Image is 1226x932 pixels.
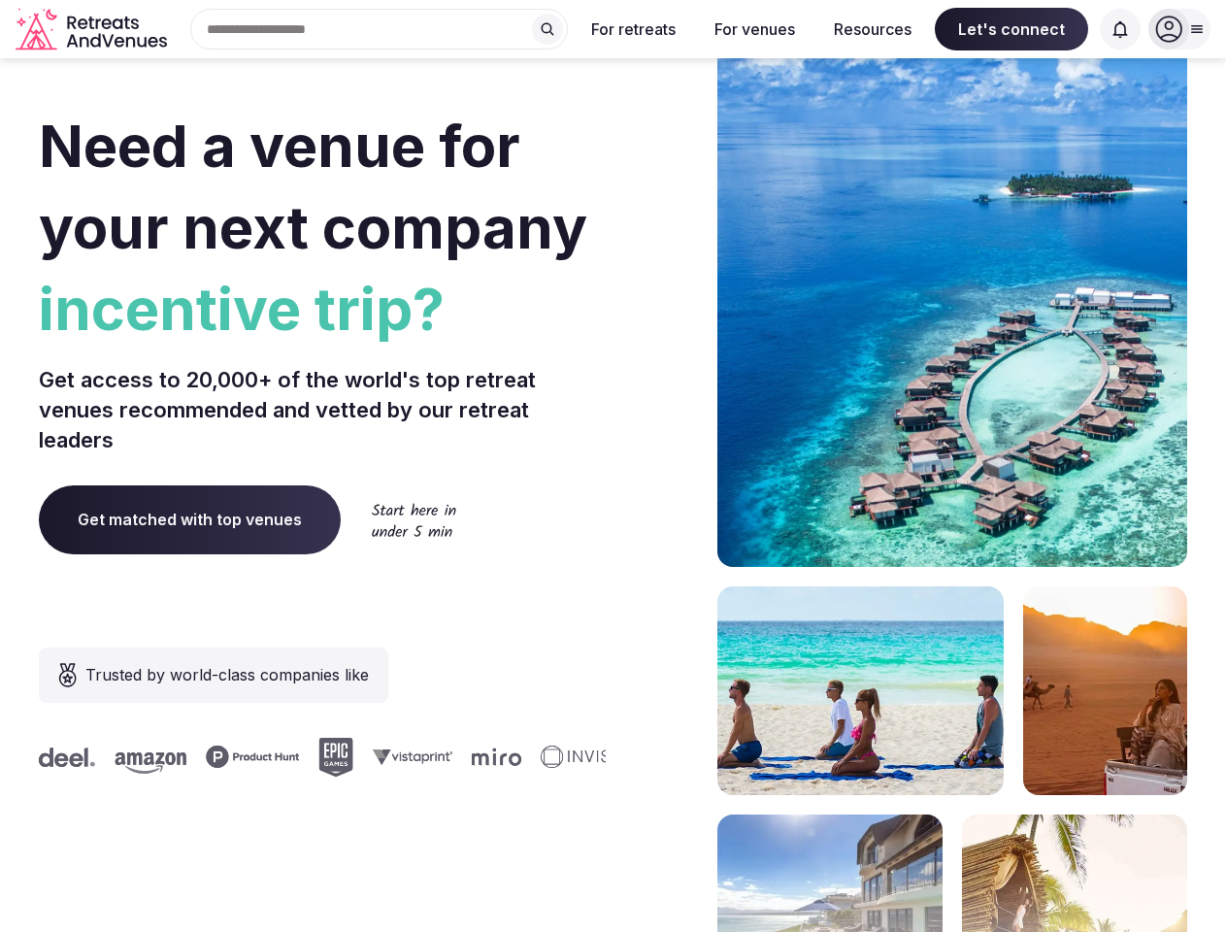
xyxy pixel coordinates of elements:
p: Get access to 20,000+ of the world's top retreat venues recommended and vetted by our retreat lea... [39,365,606,454]
img: Start here in under 5 min [372,503,456,537]
button: For venues [699,8,811,50]
svg: Vistaprint company logo [364,749,444,765]
span: Trusted by world-class companies like [85,663,369,686]
svg: Retreats and Venues company logo [16,8,171,51]
a: Get matched with top venues [39,485,341,553]
span: Need a venue for your next company [39,111,587,262]
svg: Deel company logo [30,748,86,767]
svg: Miro company logo [463,748,513,766]
button: For retreats [576,8,691,50]
svg: Epic Games company logo [310,738,345,777]
img: woman sitting in back of truck with camels [1023,586,1187,795]
svg: Invisible company logo [532,746,639,769]
img: yoga on tropical beach [717,586,1004,795]
span: incentive trip? [39,268,606,349]
span: Let's connect [935,8,1088,50]
button: Resources [818,8,927,50]
a: Visit the homepage [16,8,171,51]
